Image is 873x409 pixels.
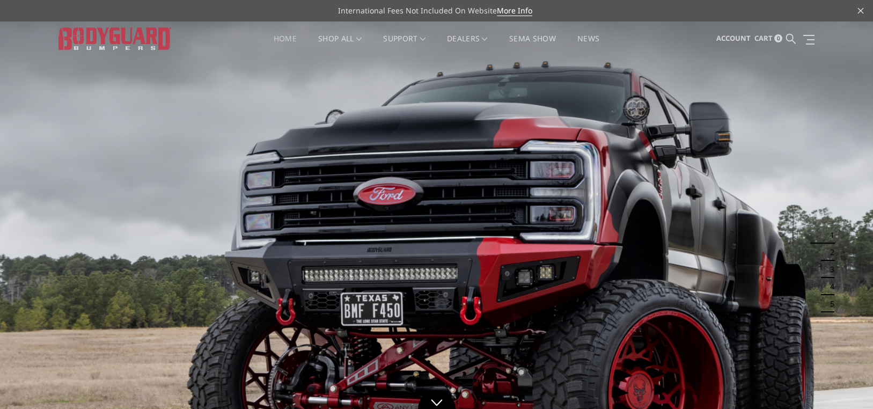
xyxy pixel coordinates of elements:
[824,295,834,312] button: 5 of 5
[509,35,556,56] a: SEMA Show
[824,278,834,295] button: 4 of 5
[824,244,834,261] button: 2 of 5
[447,35,488,56] a: Dealers
[274,35,297,56] a: Home
[716,24,751,53] a: Account
[754,33,773,43] span: Cart
[824,261,834,278] button: 3 of 5
[383,35,426,56] a: Support
[716,33,751,43] span: Account
[774,34,782,42] span: 0
[318,35,362,56] a: shop all
[58,27,171,49] img: BODYGUARD BUMPERS
[577,35,599,56] a: News
[497,5,532,16] a: More Info
[824,227,834,244] button: 1 of 5
[418,390,456,409] a: Click to Down
[754,24,782,53] a: Cart 0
